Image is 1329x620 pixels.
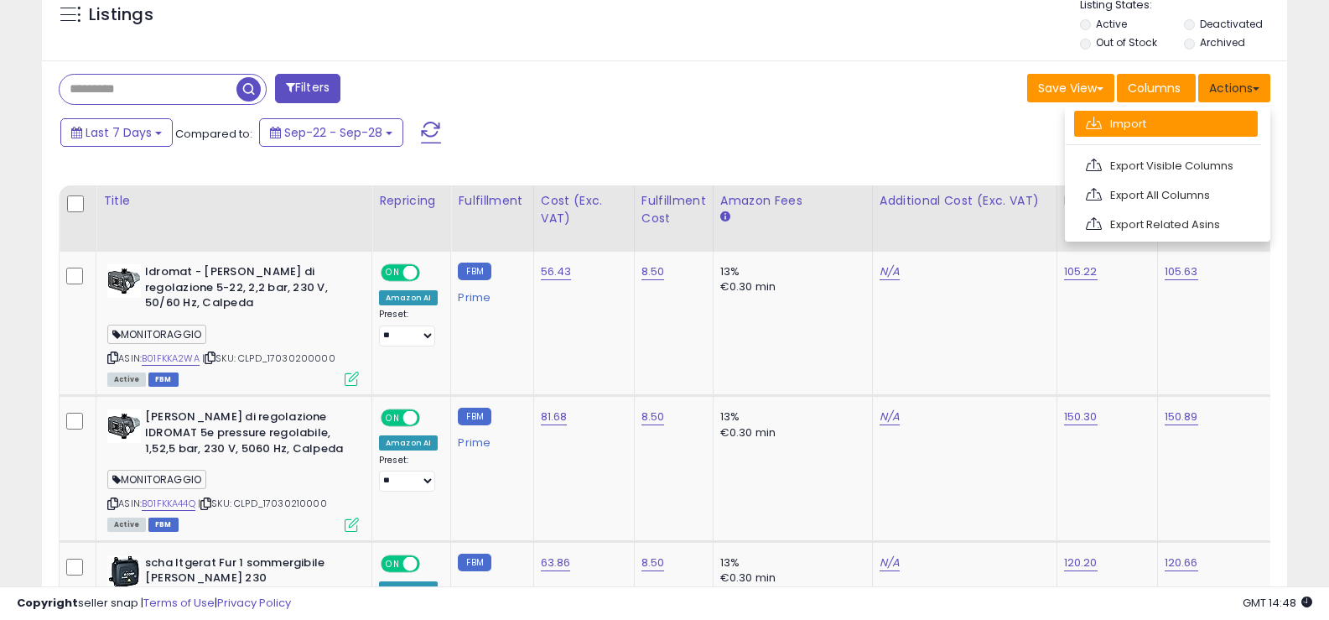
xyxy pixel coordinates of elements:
[107,325,206,344] span: MONITORAGGIO
[1074,211,1258,237] a: Export Related Asins
[418,411,444,425] span: OFF
[641,409,665,425] a: 8.50
[143,595,215,611] a: Terms of Use
[202,352,335,365] span: | SKU: CLPD_17030200000
[720,192,865,210] div: Amazon Fees
[1064,263,1098,280] a: 105.22
[541,409,568,425] a: 81.68
[880,555,900,571] a: N/A
[175,126,252,142] span: Compared to:
[86,124,152,141] span: Last 7 Days
[379,455,438,492] div: Preset:
[880,263,900,280] a: N/A
[198,497,327,510] span: | SKU: CLPD_17030210000
[1243,595,1312,611] span: 2025-10-6 14:48 GMT
[379,192,444,210] div: Repricing
[1064,409,1098,425] a: 150.30
[17,596,291,612] div: seller snap | |
[720,409,859,425] div: 13%
[379,309,438,346] div: Preset:
[103,192,365,210] div: Title
[382,266,403,280] span: ON
[880,192,1050,210] div: Additional Cost (Exc. VAT)
[541,192,627,227] div: Cost (Exc. VAT)
[142,352,200,366] a: B01FKKA2WA
[458,263,491,280] small: FBM
[284,124,382,141] span: Sep-22 - Sep-28
[458,192,526,210] div: Fulfillment
[880,409,900,425] a: N/A
[458,430,520,450] div: Prime
[89,3,153,27] h5: Listings
[641,192,706,227] div: Fulfillment Cost
[1074,153,1258,179] a: Export Visible Columns
[379,290,438,305] div: Amazon AI
[1074,182,1258,208] a: Export All Columns
[107,470,206,489] span: MONITORAGGIO
[148,518,179,532] span: FBM
[217,595,291,611] a: Privacy Policy
[60,118,173,147] button: Last 7 Days
[641,555,665,571] a: 8.50
[418,556,444,571] span: OFF
[720,210,730,225] small: Amazon Fees.
[107,409,141,443] img: 51e72D7tLDL._SL40_.jpg
[1128,80,1181,96] span: Columns
[641,263,665,280] a: 8.50
[458,554,491,571] small: FBM
[1027,74,1114,102] button: Save View
[1074,111,1258,137] a: Import
[720,425,859,440] div: €0.30 min
[1096,35,1157,49] label: Out of Stock
[541,263,572,280] a: 56.43
[379,435,438,451] div: Amazon AI
[1064,192,1150,210] div: Min Price
[107,264,359,384] div: ASIN:
[1198,74,1270,102] button: Actions
[17,595,78,611] strong: Copyright
[541,555,571,571] a: 63.86
[142,497,195,511] a: B01FKKA44Q
[720,555,859,571] div: 13%
[259,118,403,147] button: Sep-22 - Sep-28
[148,373,179,387] span: FBM
[107,264,141,298] img: 51e72D7tLDL._SL40_.jpg
[107,409,359,529] div: ASIN:
[145,409,349,461] b: [PERSON_NAME] di regolazione IDROMAT 5e pressure regolabile, 1,52,5 bar, 230 V, 5060 Hz, Calpeda
[458,284,520,305] div: Prime
[107,518,146,532] span: All listings currently available for purchase on Amazon
[1096,17,1127,31] label: Active
[1117,74,1196,102] button: Columns
[382,556,403,571] span: ON
[1064,555,1098,571] a: 120.20
[458,408,491,425] small: FBM
[275,74,340,103] button: Filters
[1165,263,1198,280] a: 105.63
[720,279,859,294] div: €0.30 min
[145,264,349,315] b: Idromat - [PERSON_NAME] di regolazione 5-22, 2,2 bar, 230 V, 50/60 Hz, Calpeda
[720,264,859,279] div: 13%
[107,555,141,589] img: 51yEVBSPO5L._SL40_.jpg
[107,373,146,387] span: All listings currently available for purchase on Amazon
[382,411,403,425] span: ON
[1165,555,1198,571] a: 120.66
[418,266,444,280] span: OFF
[1200,17,1263,31] label: Deactivated
[1165,409,1198,425] a: 150.89
[1200,35,1245,49] label: Archived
